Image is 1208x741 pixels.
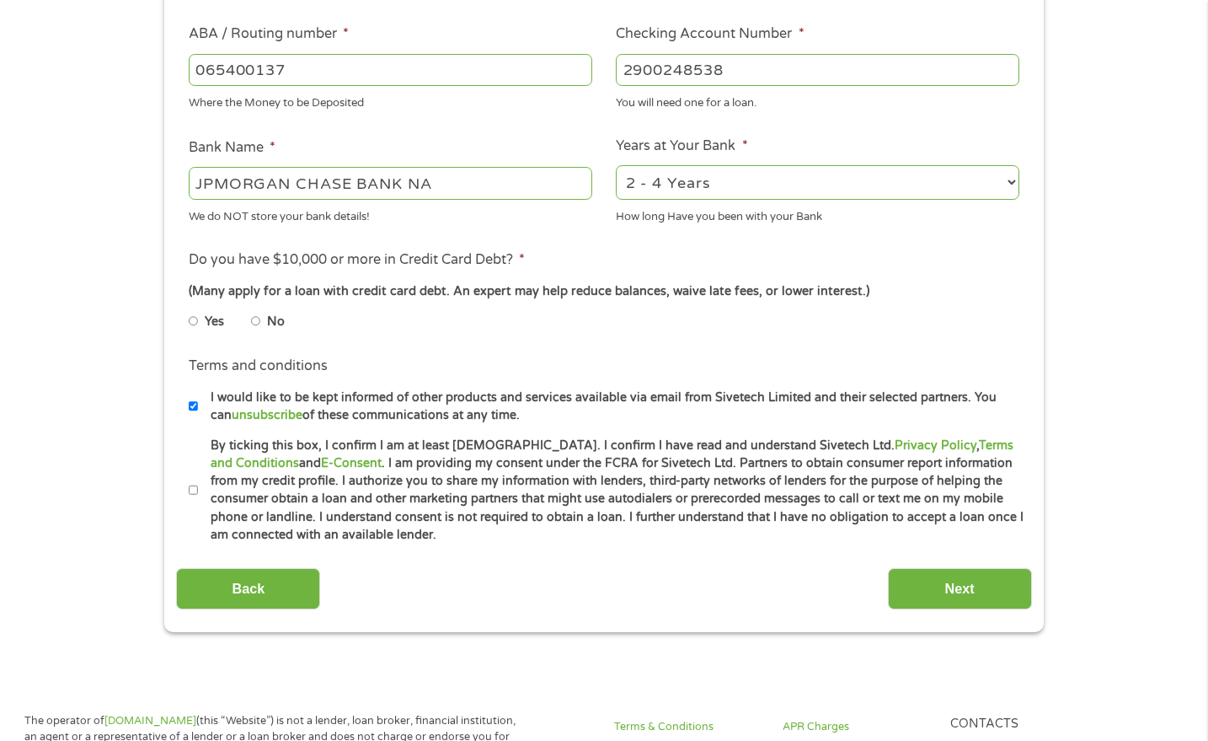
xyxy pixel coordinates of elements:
[189,251,525,269] label: Do you have $10,000 or more in Credit Card Debt?
[614,719,762,735] a: Terms & Conditions
[616,25,804,43] label: Checking Account Number
[950,717,1098,733] h4: Contacts
[189,54,592,86] input: 263177916
[189,89,592,112] div: Where the Money to be Deposited
[232,408,302,422] a: unsubscribe
[888,568,1032,609] input: Next
[189,282,1019,301] div: (Many apply for a loan with credit card debt. An expert may help reduce balances, waive late fees...
[211,438,1013,470] a: Terms and Conditions
[189,357,328,375] label: Terms and conditions
[189,139,275,157] label: Bank Name
[205,313,224,331] label: Yes
[189,202,592,225] div: We do NOT store your bank details!
[176,568,320,609] input: Back
[198,437,1024,545] label: By ticking this box, I confirm I am at least [DEMOGRAPHIC_DATA]. I confirm I have read and unders...
[267,313,285,331] label: No
[616,202,1019,225] div: How long Have you been with your Bank
[189,25,349,43] label: ABA / Routing number
[895,438,976,453] a: Privacy Policy
[616,137,747,155] label: Years at Your Bank
[783,719,930,735] a: APR Charges
[616,89,1019,112] div: You will need one for a loan.
[198,389,1024,425] label: I would like to be kept informed of other products and services available via email from Sivetech...
[104,714,196,728] a: [DOMAIN_NAME]
[321,456,382,470] a: E-Consent
[616,54,1019,86] input: 345634636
